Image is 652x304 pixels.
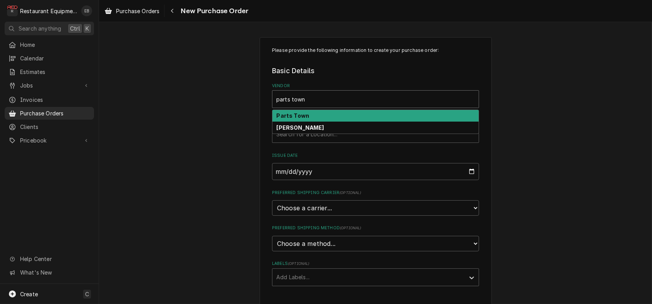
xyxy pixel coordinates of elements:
div: Restaurant Equipment Diagnostics [20,7,77,15]
div: Preferred Shipping Method [272,225,479,251]
div: Labels [272,261,479,286]
div: EB [81,5,92,16]
span: C [85,290,89,298]
span: Jobs [20,81,79,89]
span: Invoices [20,96,90,104]
span: K [86,24,89,33]
label: Vendor [272,83,479,89]
a: Clients [5,120,94,133]
button: Navigate back [166,5,178,17]
div: Preferred Shipping Carrier [272,190,479,216]
span: Help Center [20,255,89,263]
a: Invoices [5,93,94,106]
a: Calendar [5,52,94,65]
span: Search anything [19,24,61,33]
div: Vendor [272,83,479,108]
a: Go to Pricebook [5,134,94,147]
div: Purchase Order Create/Update Form [272,47,479,286]
legend: Basic Details [272,66,479,76]
span: ( optional ) [288,261,310,266]
label: Labels [272,261,479,267]
span: Home [20,41,90,49]
label: Preferred Shipping Carrier [272,190,479,196]
strong: Parts Town [277,112,310,119]
span: Ctrl [70,24,80,33]
span: Create [20,291,38,297]
a: Home [5,38,94,51]
input: yyyy-mm-dd [272,163,479,180]
span: Pricebook [20,136,79,144]
button: Search anythingCtrlK [5,22,94,35]
strong: [PERSON_NAME] [277,124,324,131]
span: Calendar [20,54,90,62]
span: ( optional ) [339,191,361,195]
div: R [7,5,18,16]
label: Issue Date [272,153,479,159]
label: Preferred Shipping Method [272,225,479,231]
a: Estimates [5,65,94,78]
span: Purchase Orders [116,7,159,15]
div: Restaurant Equipment Diagnostics's Avatar [7,5,18,16]
a: Go to What's New [5,266,94,279]
a: Purchase Orders [5,107,94,120]
span: Clients [20,123,90,131]
span: Purchase Orders [20,109,90,117]
a: Go to Jobs [5,79,94,92]
div: Issue Date [272,153,479,180]
div: Emily Bird's Avatar [81,5,92,16]
span: What's New [20,268,89,277]
p: Please provide the following information to create your purchase order: [272,47,479,54]
a: Purchase Orders [101,5,163,17]
span: New Purchase Order [178,6,248,16]
span: ( optional ) [340,226,361,230]
span: Estimates [20,68,90,76]
a: Go to Help Center [5,252,94,265]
